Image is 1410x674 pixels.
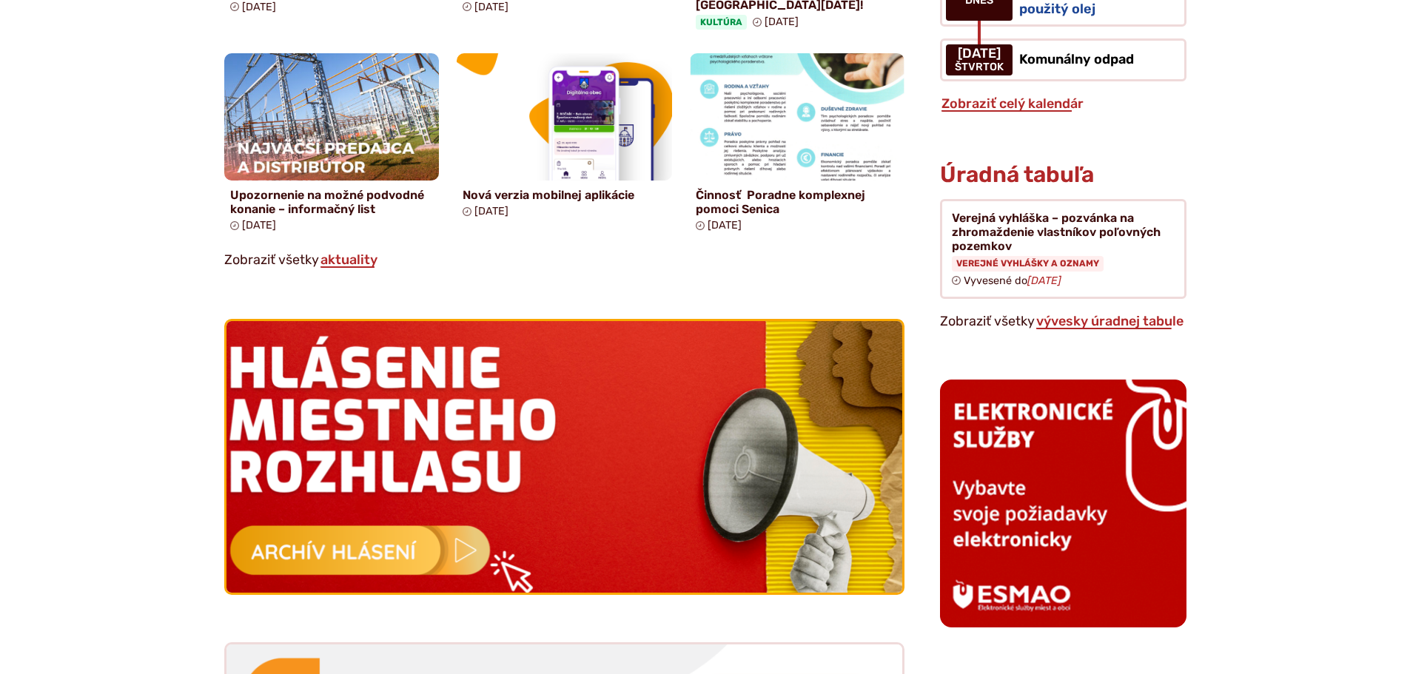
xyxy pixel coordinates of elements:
span: [DATE] [955,47,1004,61]
span: Komunálny odpad [1019,51,1134,67]
p: Zobraziť všetky [224,249,905,272]
span: štvrtok [955,61,1004,73]
a: Činnosť Poradne komplexnej pomoci Senica [DATE] [690,53,905,237]
h4: Činnosť Poradne komplexnej pomoci Senica [696,188,899,216]
a: Komunálny odpad [DATE] štvrtok [940,38,1186,81]
a: Verejná vyhláška – pozvánka na zhromaždenie vlastníkov poľovných pozemkov Verejné vyhlášky a ozna... [940,199,1186,299]
img: esmao_sekule_b.png [940,380,1186,627]
a: Nová verzia mobilnej aplikácie [DATE] [457,53,672,223]
span: [DATE] [242,1,276,13]
h3: Úradná tabuľa [940,163,1094,187]
span: [DATE] [242,219,276,232]
a: Upozornenie na možné podvodné konanie – informačný list [DATE] [224,53,440,237]
span: [DATE] [474,1,508,13]
a: Zobraziť celú úradnú tabuľu [1035,313,1185,329]
h4: Upozornenie na možné podvodné konanie – informačný list [230,188,434,216]
span: [DATE] [474,205,508,218]
span: [DATE] [765,16,799,28]
p: Zobraziť všetky [940,311,1186,333]
a: Zobraziť celý kalendár [940,95,1085,112]
span: [DATE] [708,219,742,232]
a: Zobraziť všetky aktuality [319,252,379,268]
span: Kultúra [696,15,747,30]
h4: Nová verzia mobilnej aplikácie [463,188,666,202]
